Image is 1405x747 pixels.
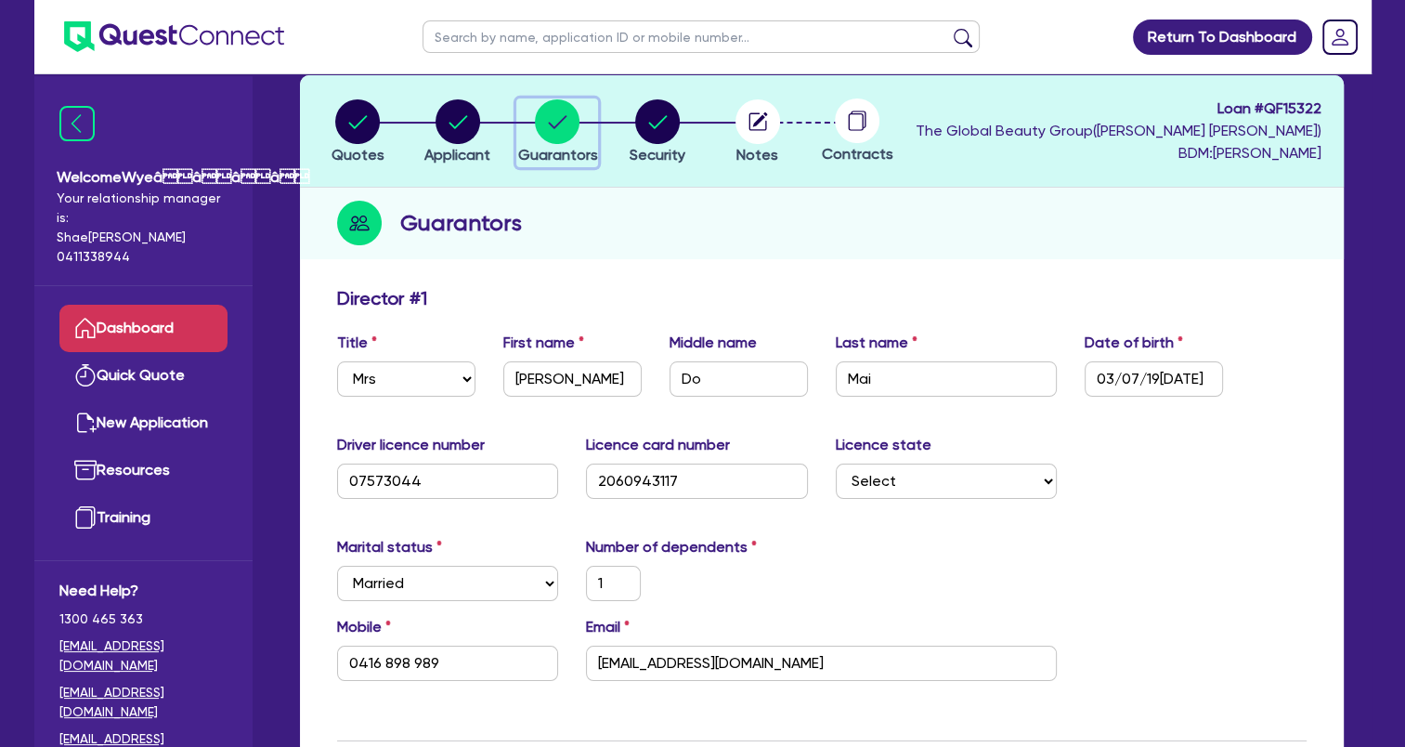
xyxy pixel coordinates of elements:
[337,434,485,456] label: Driver licence number
[423,98,491,167] button: Applicant
[836,434,931,456] label: Licence state
[59,106,95,141] img: icon-menu-close
[59,609,228,629] span: 1300 465 363
[74,364,97,387] img: quick-quote
[735,98,781,167] button: Notes
[337,201,382,245] img: step-icon
[59,683,228,722] a: [EMAIL_ADDRESS][DOMAIN_NAME]
[586,434,730,456] label: Licence card number
[337,536,442,558] label: Marital status
[59,400,228,447] a: New Application
[516,98,598,167] button: Guarantors
[630,146,685,164] span: Security
[1085,361,1223,397] input: DD / MM / YYYY
[517,146,597,164] span: Guarantors
[1316,13,1364,61] a: Dropdown toggle
[400,206,522,240] h2: Guarantors
[586,536,757,558] label: Number of dependents
[74,459,97,481] img: resources
[424,146,490,164] span: Applicant
[64,21,284,52] img: quest-connect-logo-blue
[59,352,228,400] a: Quick Quote
[59,636,228,675] a: [EMAIL_ADDRESS][DOMAIN_NAME]
[337,332,377,354] label: Title
[423,20,980,53] input: Search by name, application ID or mobile number...
[916,98,1321,120] span: Loan # QF15322
[670,332,757,354] label: Middle name
[57,166,230,189] span: Welcome Wyeââââ
[916,122,1321,139] span: The Global Beauty Group ( [PERSON_NAME] [PERSON_NAME] )
[332,146,384,164] span: Quotes
[74,506,97,529] img: training
[503,332,584,354] label: First name
[59,447,228,494] a: Resources
[629,98,686,167] button: Security
[57,189,230,267] span: Your relationship manager is: Shae [PERSON_NAME] 0411338944
[59,580,228,602] span: Need Help?
[337,616,391,638] label: Mobile
[822,145,893,163] span: Contracts
[586,616,630,638] label: Email
[331,98,385,167] button: Quotes
[337,287,427,309] h3: Director # 1
[59,305,228,352] a: Dashboard
[916,142,1321,164] span: BDM: [PERSON_NAME]
[836,332,917,354] label: Last name
[59,494,228,542] a: Training
[74,412,97,434] img: new-application
[1133,20,1312,55] a: Return To Dashboard
[736,146,778,164] span: Notes
[1085,332,1183,354] label: Date of birth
